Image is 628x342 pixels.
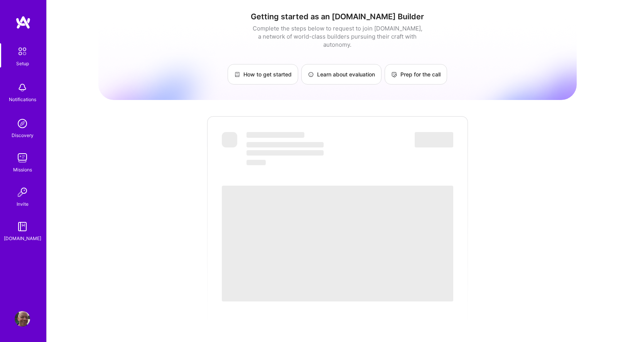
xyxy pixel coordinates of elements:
span: ‌ [246,132,304,138]
a: User Avatar [13,311,32,327]
a: How to get started [228,64,298,85]
img: Invite [15,185,30,200]
img: How to get started [234,71,240,78]
img: guide book [15,219,30,234]
img: discovery [15,116,30,131]
a: Learn about evaluation [301,64,382,85]
img: teamwork [15,150,30,166]
img: setup [14,43,30,59]
span: ‌ [222,132,237,147]
span: ‌ [415,132,453,147]
span: ‌ [246,142,324,147]
img: User Avatar [15,311,30,327]
div: Missions [13,166,32,174]
div: Notifications [9,95,36,103]
div: Setup [16,59,29,68]
h1: Getting started as an [DOMAIN_NAME] Builder [98,12,577,21]
div: Invite [17,200,29,208]
span: ‌ [246,160,266,165]
div: Complete the steps below to request to join [DOMAIN_NAME], a network of world-class builders purs... [251,24,424,49]
span: ‌ [222,186,453,301]
div: [DOMAIN_NAME] [4,234,41,242]
img: Prep for the call [391,71,397,78]
a: Prep for the call [385,64,447,85]
span: ‌ [246,150,324,156]
img: logo [15,15,31,29]
div: Discovery [12,131,34,139]
img: bell [15,80,30,95]
img: Learn about evaluation [308,71,314,78]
